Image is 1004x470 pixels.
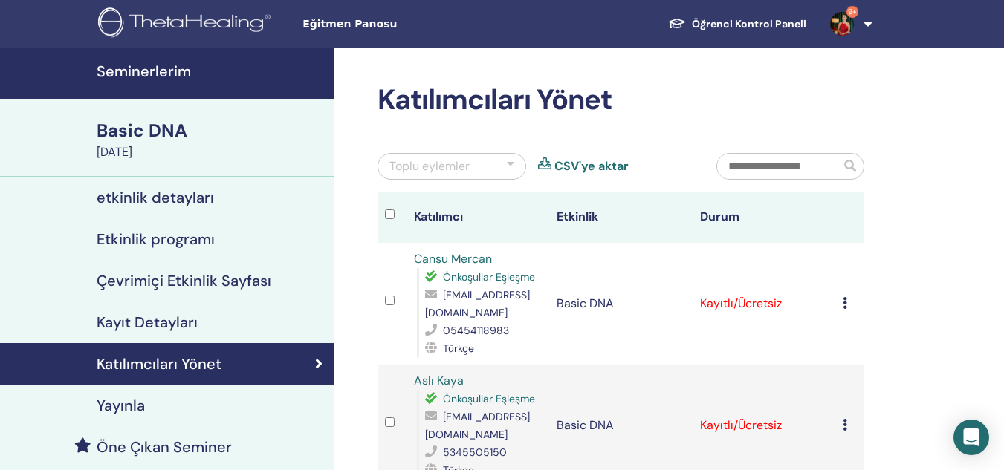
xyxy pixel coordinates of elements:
[414,373,464,388] a: Aslı Kaya
[407,192,550,243] th: Katılımcı
[953,420,989,455] div: Open Intercom Messenger
[97,189,214,206] h4: etkinlik detayları
[97,313,198,331] h4: Kayıt Detayları
[443,324,509,337] span: 05454118983
[668,17,686,30] img: graduation-cap-white.svg
[97,62,326,80] h4: Seminerlerim
[97,230,215,248] h4: Etkinlik programı
[378,83,864,117] h2: Katılımcıları Yönet
[549,192,693,243] th: Etkinlik
[425,410,530,441] span: [EMAIL_ADDRESS][DOMAIN_NAME]
[98,7,276,41] img: logo.png
[554,157,629,175] a: CSV'ye aktar
[414,251,492,267] a: Cansu Mercan
[97,355,221,373] h4: Katılımcıları Yönet
[425,288,530,319] span: [EMAIL_ADDRESS][DOMAIN_NAME]
[97,396,145,414] h4: Yayınla
[97,272,271,290] h4: Çevrimiçi Etkinlik Sayfası
[656,10,818,38] a: Öğrenci Kontrol Paneli
[88,118,334,161] a: Basic DNA[DATE]
[443,270,535,284] span: Önkoşullar Eşleşme
[97,143,326,161] div: [DATE]
[389,157,470,175] div: Toplu eylemler
[830,12,854,36] img: default.jpg
[302,16,525,32] span: Eğitmen Panosu
[846,6,858,18] span: 9+
[97,118,326,143] div: Basic DNA
[549,243,693,365] td: Basic DNA
[443,445,507,459] span: 5345505150
[97,438,232,456] h4: Öne Çıkan Seminer
[443,342,474,355] span: Türkçe
[443,392,535,405] span: Önkoşullar Eşleşme
[693,192,836,243] th: Durum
